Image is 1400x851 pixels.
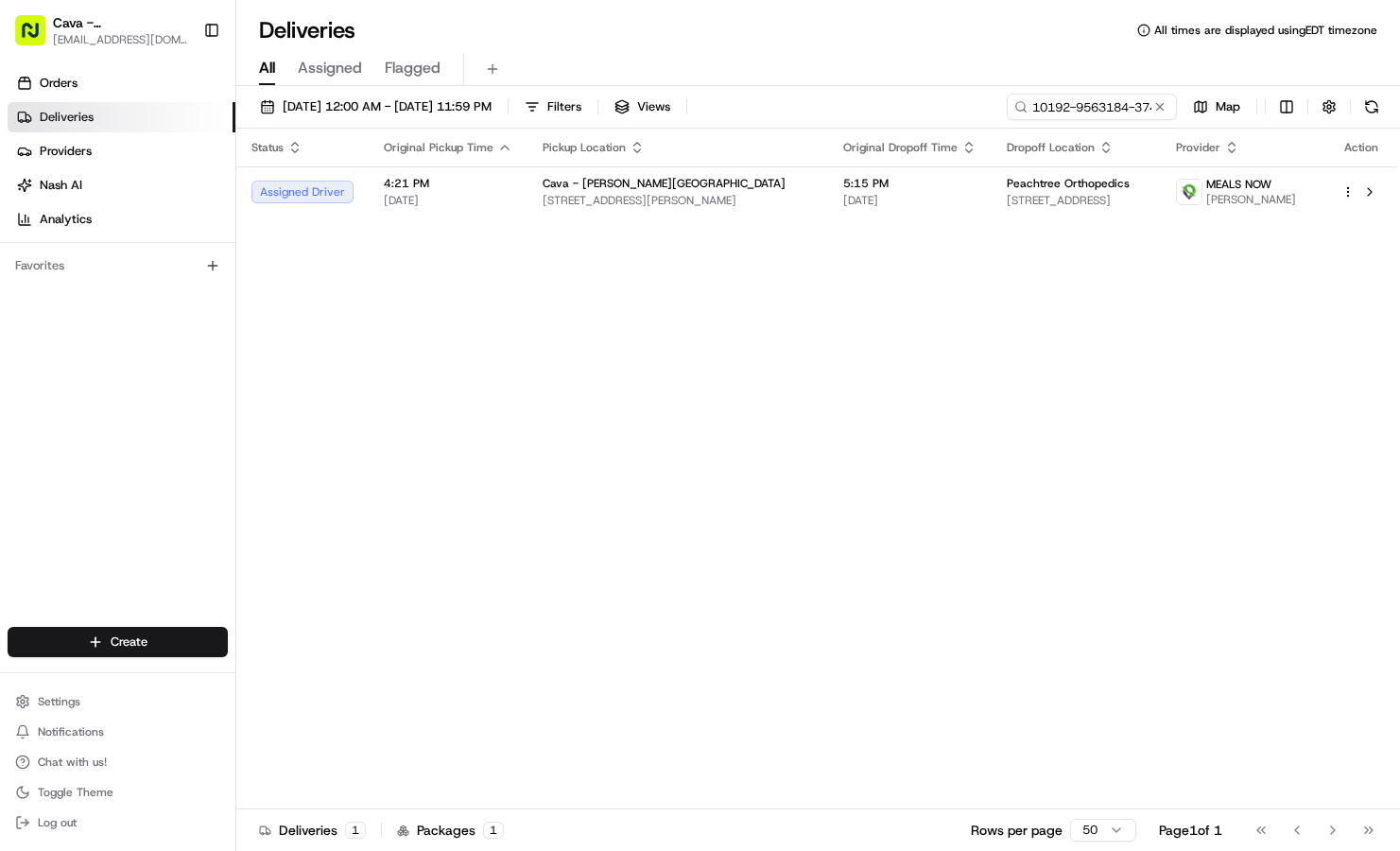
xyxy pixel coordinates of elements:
[40,211,92,228] span: Analytics
[8,251,228,281] div: Favorites
[40,109,94,126] span: Deliveries
[543,193,813,208] span: [STREET_ADDRESS][PERSON_NAME]
[38,815,77,830] span: Log out
[8,68,235,98] a: Orders
[1358,94,1385,120] button: Refresh
[1007,94,1177,120] input: Type to search
[1216,98,1240,115] span: Map
[547,98,581,115] span: Filters
[38,785,113,800] span: Toggle Theme
[483,822,504,839] div: 1
[8,136,235,166] a: Providers
[1159,821,1222,840] div: Page 1 of 1
[259,57,275,79] span: All
[1206,177,1271,192] span: MEALS NOW
[543,176,786,191] span: Cava - [PERSON_NAME][GEOGRAPHIC_DATA]
[283,98,492,115] span: [DATE] 12:00 AM - [DATE] 11:59 PM
[8,102,235,132] a: Deliveries
[8,688,228,715] button: Settings
[397,821,504,840] div: Packages
[259,821,366,840] div: Deliveries
[971,821,1063,840] p: Rows per page
[8,719,228,745] button: Notifications
[251,94,500,120] button: [DATE] 12:00 AM - [DATE] 11:59 PM
[8,749,228,775] button: Chat with us!
[843,140,958,155] span: Original Dropoff Time
[384,193,512,208] span: [DATE]
[1176,140,1220,155] span: Provider
[40,177,82,194] span: Nash AI
[1184,94,1249,120] button: Map
[384,140,493,155] span: Original Pickup Time
[53,32,188,47] button: [EMAIL_ADDRESS][DOMAIN_NAME]
[38,694,80,709] span: Settings
[53,13,188,32] button: Cava - [PERSON_NAME][GEOGRAPHIC_DATA]
[8,779,228,806] button: Toggle Theme
[384,176,512,191] span: 4:21 PM
[1177,180,1201,204] img: melas_now_logo.png
[345,822,366,839] div: 1
[8,8,196,53] button: Cava - [PERSON_NAME][GEOGRAPHIC_DATA][EMAIL_ADDRESS][DOMAIN_NAME]
[1341,140,1381,155] div: Action
[843,176,977,191] span: 5:15 PM
[38,755,107,770] span: Chat with us!
[8,204,235,234] a: Analytics
[8,809,228,836] button: Log out
[40,75,78,92] span: Orders
[111,634,147,651] span: Create
[1007,176,1130,191] span: Peachtree Orthopedics
[1007,193,1145,208] span: [STREET_ADDRESS]
[1007,140,1095,155] span: Dropoff Location
[385,57,441,79] span: Flagged
[38,724,104,739] span: Notifications
[251,140,284,155] span: Status
[1206,192,1296,207] span: [PERSON_NAME]
[40,143,92,160] span: Providers
[637,98,670,115] span: Views
[8,170,235,200] a: Nash AI
[8,627,228,657] button: Create
[298,57,362,79] span: Assigned
[606,94,679,120] button: Views
[516,94,590,120] button: Filters
[259,15,355,45] h1: Deliveries
[843,193,977,208] span: [DATE]
[1154,23,1377,38] span: All times are displayed using EDT timezone
[543,140,626,155] span: Pickup Location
